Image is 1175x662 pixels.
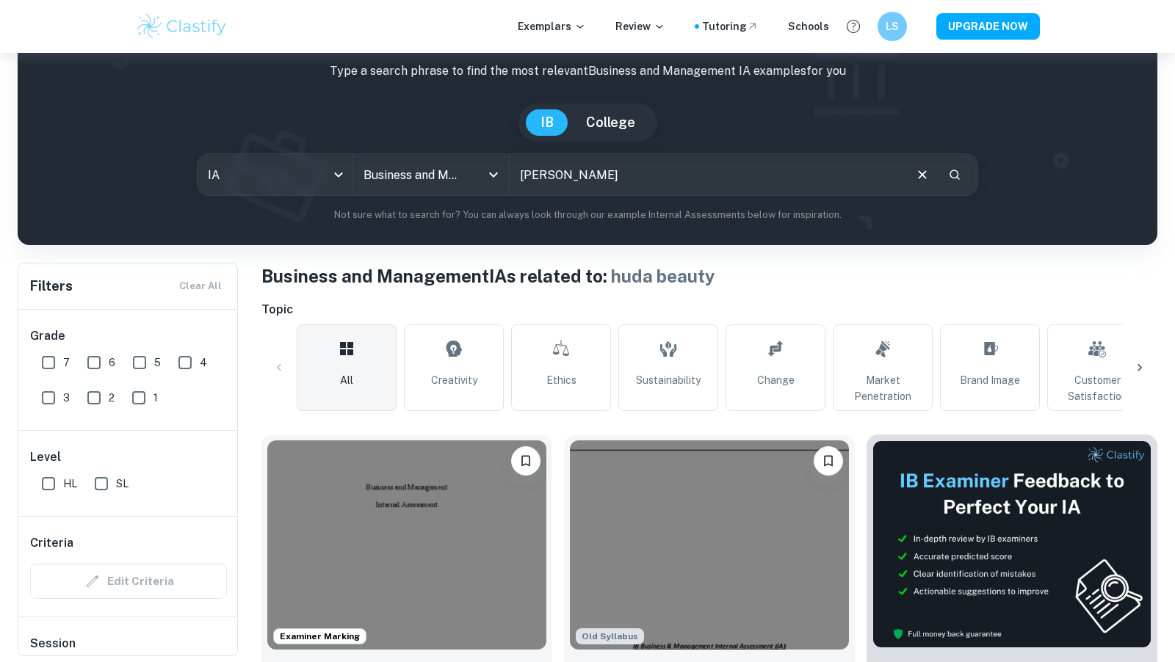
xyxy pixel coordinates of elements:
[340,372,353,388] span: All
[483,164,504,185] button: Open
[30,276,73,297] h6: Filters
[29,62,1146,80] p: Type a search phrase to find the most relevant Business and Management IA examples for you
[942,162,967,187] button: Search
[116,476,129,492] span: SL
[908,161,936,189] button: Clear
[757,372,795,388] span: Change
[872,440,1151,648] img: Thumbnail
[63,390,70,406] span: 3
[615,18,665,34] p: Review
[611,266,715,286] span: huda beauty
[109,390,115,406] span: 2
[526,109,568,136] button: IB
[576,628,644,644] div: Starting from the May 2024 session, the Business IA requirements have changed. It's OK to refer t...
[518,18,586,34] p: Exemplars
[267,440,546,650] img: Business and Management IA example thumbnail: How does Adidas' adoption of CSR practic
[511,446,540,476] button: Bookmark
[200,354,207,371] span: 4
[135,12,228,41] img: Clastify logo
[109,354,115,371] span: 6
[570,440,849,650] img: Business and Management IA example thumbnail: Should al Qadra take over Al Safa unifor
[576,628,644,644] span: Old Syllabus
[30,564,227,599] div: Criteria filters are unavailable when searching by topic
[788,18,829,34] a: Schools
[546,372,576,388] span: Ethics
[63,354,70,371] span: 7
[702,18,759,34] a: Tutoring
[154,354,161,371] span: 5
[1054,372,1140,404] span: Customer Satisfaction
[261,263,1157,289] h1: Business and Management IAs related to:
[841,14,866,39] button: Help and Feedback
[884,18,901,34] h6: LS
[431,372,477,388] span: Creativity
[839,372,926,404] span: Market Penetration
[636,372,701,388] span: Sustainability
[960,372,1020,388] span: Brand Image
[510,154,903,195] input: E.g. tech company expansion, marketing strategies, motivation theories...
[30,448,227,466] h6: Level
[29,208,1146,222] p: Not sure what to search for? You can always look through our example Internal Assessments below f...
[274,630,366,643] span: Examiner Marking
[878,12,907,41] button: LS
[30,534,73,552] h6: Criteria
[936,13,1040,40] button: UPGRADE NOW
[153,390,158,406] span: 1
[198,154,352,195] div: IA
[814,446,843,476] button: Bookmark
[63,476,77,492] span: HL
[261,301,1157,319] h6: Topic
[571,109,650,136] button: College
[30,327,227,345] h6: Grade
